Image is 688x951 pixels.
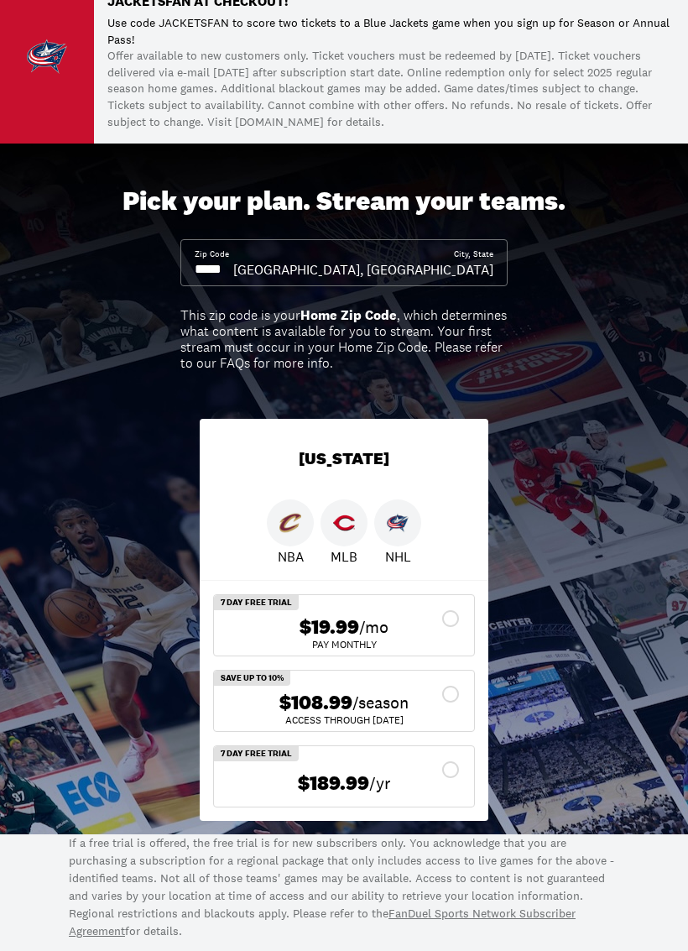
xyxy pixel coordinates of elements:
[331,546,357,567] p: MLB
[300,615,359,640] span: $19.99
[122,185,566,217] div: Pick your plan. Stream your teams.
[278,546,304,567] p: NBA
[369,771,391,795] span: /yr
[227,715,461,725] div: ACCESS THROUGH [DATE]
[298,771,369,796] span: $189.99
[214,746,299,761] div: 7 Day Free Trial
[279,691,352,715] span: $108.99
[387,512,409,534] img: Blue Jackets
[107,15,675,48] p: Use code JACKETSFAN to score two tickets to a Blue Jackets game when you sign up for Season or An...
[214,595,299,610] div: 7 Day Free Trial
[200,419,488,499] div: [US_STATE]
[27,36,67,76] img: Team Logo
[352,691,409,714] span: /season
[279,512,301,534] img: Cavaliers
[180,307,508,372] div: This zip code is your , which determines what content is available for you to stream. Your first ...
[227,640,461,650] div: Pay Monthly
[107,48,675,130] p: Offer available to new customers only. Ticket vouchers must be redeemed by [DATE]. Ticket voucher...
[69,834,619,940] p: If a free trial is offered, the free trial is for new subscribers only. You acknowledge that you ...
[195,248,229,260] div: Zip Code
[300,306,397,324] b: Home Zip Code
[454,248,493,260] div: City, State
[333,512,355,534] img: Reds
[385,546,411,567] p: NHL
[359,615,388,639] span: /mo
[233,260,493,279] div: [GEOGRAPHIC_DATA], [GEOGRAPHIC_DATA]
[214,671,290,686] div: Save Up To 10%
